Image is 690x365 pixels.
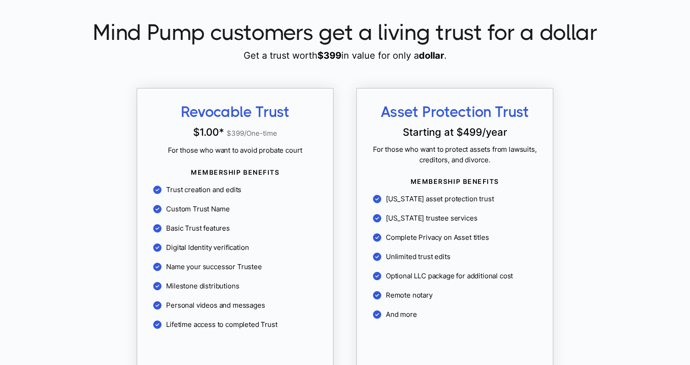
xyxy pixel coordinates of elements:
li: Remote notary [373,289,537,302]
li: Name your successor Trustee [153,261,317,273]
span: Mind Pump customers get a living trust for a dollar [48,19,642,46]
span: MEMBERSHIP BENEFITS [373,177,537,186]
li: Lifetime access to completed Trust [153,319,317,331]
b: $ 399 [317,50,341,61]
span: $ 399 /One-time [227,129,277,138]
p: Get a trust worth in value for only a . [48,49,642,62]
p: $1.00 * [153,127,317,138]
span: MEMBERSHIP BENEFITS [153,167,317,177]
li: Unlimited trust edits [373,251,537,263]
span: Asset Protection Trust [373,105,537,120]
li: [US_STATE] asset protection trust [373,193,537,205]
li: Personal videos and messages [153,299,317,312]
li: And more [373,309,537,321]
li: Digital Identity verification [153,242,317,254]
span: Revocable Trust [153,105,317,120]
li: [US_STATE] trustee services [373,212,537,225]
li: Complete Privacy on Asset titles [373,232,537,244]
p: Starting at $ 499 /year [373,127,537,138]
b: dollar [419,50,444,61]
li: Optional LLC package for additional cost [373,270,537,282]
span: For those who want to protect assets from lawsuits, creditors, and divorce. [373,144,537,165]
span: For those who want to avoid probate court [153,145,317,156]
li: Milestone distributions [153,280,317,293]
li: Basic Trust features [153,222,317,235]
li: Custom Trust Name [153,203,317,216]
li: Trust creation and edits [153,184,317,196]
